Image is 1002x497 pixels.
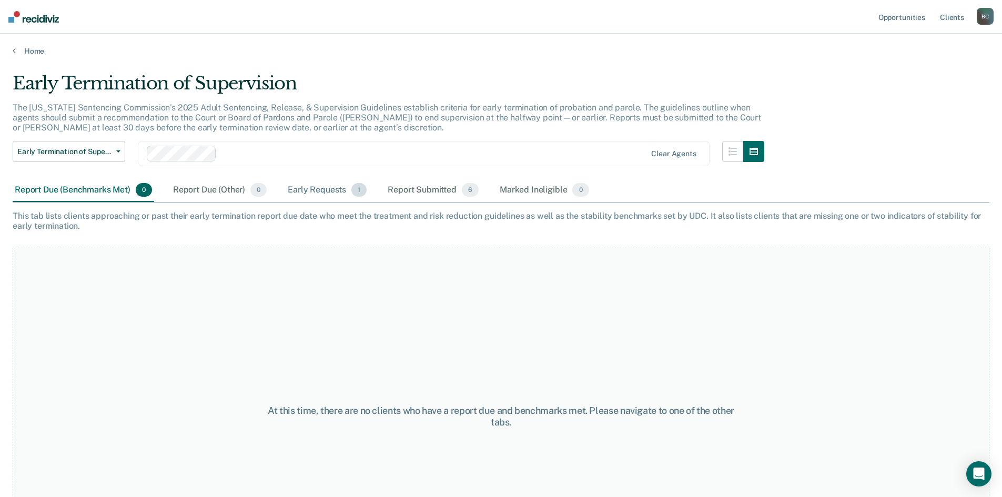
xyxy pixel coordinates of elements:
[13,179,154,202] div: Report Due (Benchmarks Met)0
[136,183,152,197] span: 0
[13,103,761,133] p: The [US_STATE] Sentencing Commission’s 2025 Adult Sentencing, Release, & Supervision Guidelines e...
[977,8,994,25] div: B C
[386,179,481,202] div: Report Submitted6
[13,211,989,231] div: This tab lists clients approaching or past their early termination report due date who meet the t...
[13,46,989,56] a: Home
[572,183,589,197] span: 0
[351,183,367,197] span: 1
[498,179,591,202] div: Marked Ineligible0
[257,405,745,428] div: At this time, there are no clients who have a report due and benchmarks met. Please navigate to o...
[977,8,994,25] button: BC
[651,149,696,158] div: Clear agents
[286,179,369,202] div: Early Requests1
[966,461,991,486] div: Open Intercom Messenger
[171,179,269,202] div: Report Due (Other)0
[462,183,479,197] span: 6
[8,11,59,23] img: Recidiviz
[13,73,764,103] div: Early Termination of Supervision
[250,183,267,197] span: 0
[13,141,125,162] button: Early Termination of Supervision
[17,147,112,156] span: Early Termination of Supervision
